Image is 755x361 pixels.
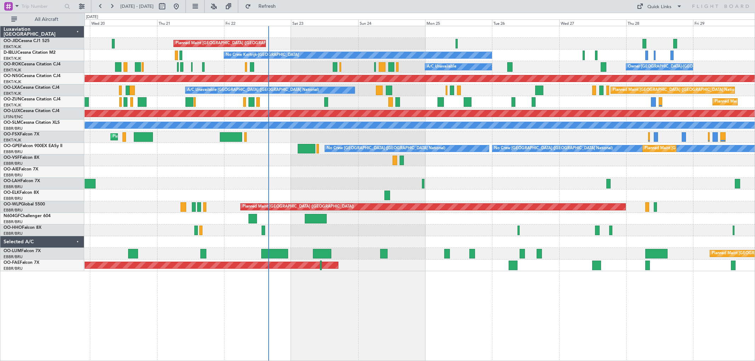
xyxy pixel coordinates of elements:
span: All Aircraft [18,17,75,22]
a: OO-LUXCessna Citation CJ4 [4,109,59,113]
div: A/C Unavailable [GEOGRAPHIC_DATA] ([GEOGRAPHIC_DATA] National) [187,85,319,95]
div: Tue 26 [492,19,559,26]
div: Planned Maint [GEOGRAPHIC_DATA] ([GEOGRAPHIC_DATA]) [176,38,287,49]
a: OO-LXACessna Citation CJ4 [4,86,59,90]
div: Thu 21 [157,19,224,26]
a: EBBR/BRU [4,208,23,213]
a: EBKT/KJK [4,138,21,143]
a: EBBR/BRU [4,196,23,201]
a: OO-WLPGlobal 5500 [4,202,45,206]
a: EBKT/KJK [4,56,21,61]
span: OO-HHO [4,226,22,230]
div: Thu 28 [626,19,693,26]
a: OO-LAHFalcon 7X [4,179,40,183]
div: Wed 27 [559,19,626,26]
a: EBBR/BRU [4,184,23,190]
a: OO-GPEFalcon 900EX EASy II [4,144,62,148]
div: Quick Links [647,4,671,11]
span: OO-FSX [4,132,20,136]
div: Planned Maint [GEOGRAPHIC_DATA] ([GEOGRAPHIC_DATA]) [242,202,354,212]
a: OO-AIEFalcon 7X [4,167,38,171]
a: OO-FSXFalcon 7X [4,132,39,136]
a: EBBR/BRU [4,173,23,178]
span: N604GF [4,214,20,218]
a: EBKT/KJK [4,79,21,85]
a: OO-VSFFalcon 8X [4,156,39,160]
span: OO-GPE [4,144,20,148]
span: OO-WLP [4,202,21,206]
a: EBBR/BRU [4,219,23,225]
a: EBBR/BRU [4,149,23,155]
a: EBBR/BRU [4,126,23,131]
a: OO-JIDCessna CJ1 525 [4,39,50,43]
span: OO-LUM [4,249,21,253]
a: OO-HHOFalcon 8X [4,226,41,230]
div: Wed 20 [90,19,157,26]
div: Mon 25 [425,19,492,26]
a: EBBR/BRU [4,254,23,260]
a: OO-LUMFalcon 7X [4,249,41,253]
div: No Crew [GEOGRAPHIC_DATA] ([GEOGRAPHIC_DATA] National) [327,143,445,154]
a: OO-ELKFalcon 8X [4,191,39,195]
span: OO-ROK [4,62,21,66]
div: Sat 23 [291,19,358,26]
div: A/C Unavailable [427,62,456,72]
span: OO-JID [4,39,18,43]
a: EBKT/KJK [4,103,21,108]
span: OO-LAH [4,179,21,183]
a: EBKT/KJK [4,91,21,96]
div: [DATE] [86,14,98,20]
span: OO-LXA [4,86,20,90]
span: OO-LUX [4,109,20,113]
div: No Crew Kortrijk-[GEOGRAPHIC_DATA] [226,50,299,60]
button: Quick Links [633,1,686,12]
span: D-IBLU [4,51,17,55]
div: Planned Maint [GEOGRAPHIC_DATA] ([GEOGRAPHIC_DATA] National) [613,85,741,95]
a: OO-SLMCessna Citation XLS [4,121,60,125]
a: OO-ZUNCessna Citation CJ4 [4,97,61,101]
a: LFSN/ENC [4,114,23,120]
a: EBKT/KJK [4,68,21,73]
span: OO-NSG [4,74,21,78]
div: No Crew [GEOGRAPHIC_DATA] ([GEOGRAPHIC_DATA] National) [494,143,613,154]
span: Refresh [252,4,282,9]
a: N604GFChallenger 604 [4,214,51,218]
span: OO-ELK [4,191,19,195]
button: Refresh [242,1,284,12]
a: EBBR/BRU [4,161,23,166]
span: OO-SLM [4,121,21,125]
span: OO-FAE [4,261,20,265]
div: Planned Maint Kortrijk-[GEOGRAPHIC_DATA] [113,132,195,142]
input: Trip Number [22,1,62,12]
a: OO-FAEFalcon 7X [4,261,39,265]
a: OO-ROKCessna Citation CJ4 [4,62,61,66]
span: OO-ZUN [4,97,21,101]
span: OO-AIE [4,167,19,171]
a: EBKT/KJK [4,44,21,50]
button: All Aircraft [8,14,77,25]
div: Fri 22 [224,19,291,26]
span: [DATE] - [DATE] [120,3,154,10]
a: EBBR/BRU [4,231,23,236]
div: Sun 24 [358,19,425,26]
a: OO-NSGCessna Citation CJ4 [4,74,61,78]
span: OO-VSF [4,156,20,160]
div: Owner [GEOGRAPHIC_DATA]-[GEOGRAPHIC_DATA] [628,62,723,72]
a: EBBR/BRU [4,266,23,271]
a: D-IBLUCessna Citation M2 [4,51,56,55]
